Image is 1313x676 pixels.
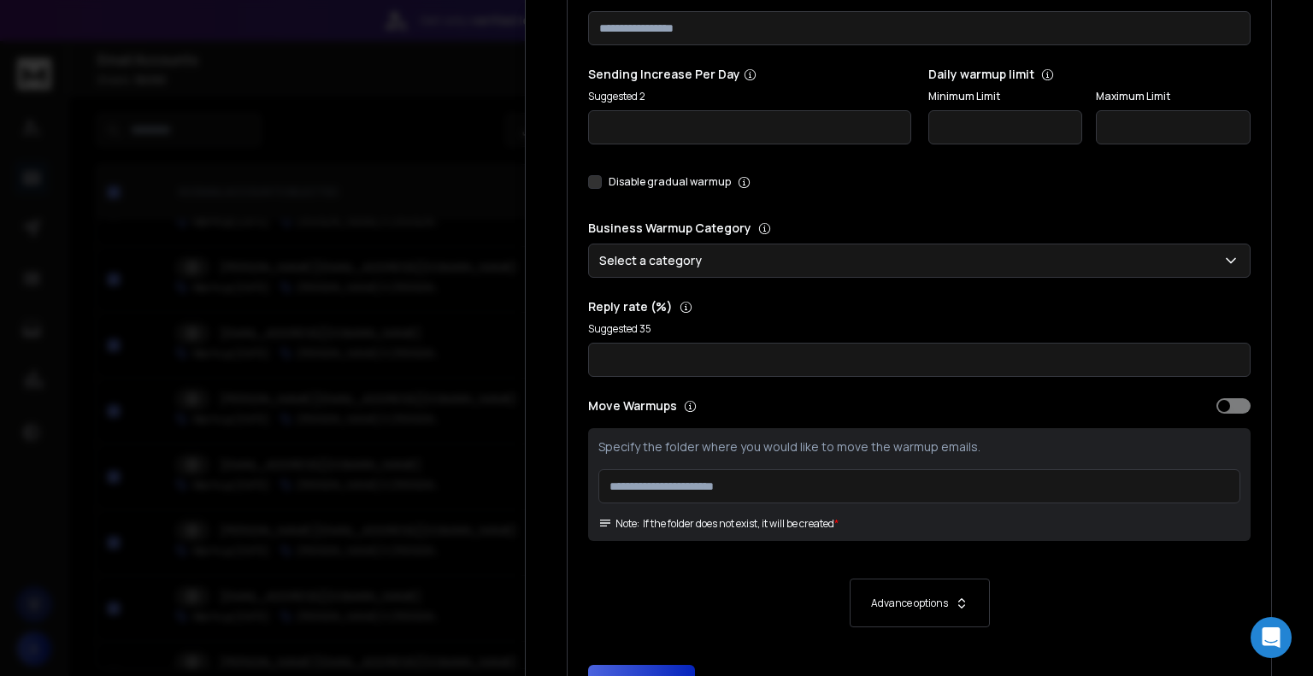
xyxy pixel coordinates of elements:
p: Select a category [599,252,709,269]
p: Move Warmups [588,397,914,414]
label: Minimum Limit [928,90,1083,103]
p: Suggested 2 [588,90,910,103]
p: Suggested 35 [588,322,1251,336]
div: Open Intercom Messenger [1251,617,1292,658]
p: Specify the folder where you would like to move the warmup emails. [598,438,1240,456]
p: If the folder does not exist, it will be created [643,517,834,531]
p: Advance options [871,597,948,610]
p: Business Warmup Category [588,220,1251,237]
p: Daily warmup limit [928,66,1251,83]
label: Disable gradual warmup [609,175,731,189]
p: Reply rate (%) [588,298,1251,315]
span: Note: [598,517,639,531]
label: Maximum Limit [1096,90,1251,103]
p: Sending Increase Per Day [588,66,910,83]
button: Advance options [605,579,1234,627]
